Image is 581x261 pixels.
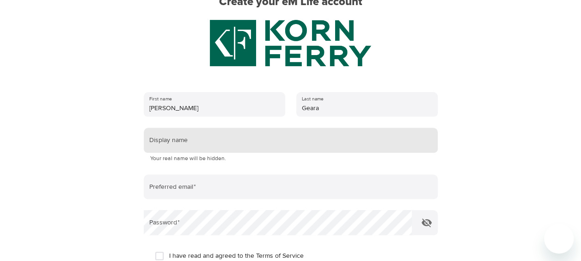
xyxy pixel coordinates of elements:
span: I have read and agreed to the [169,251,304,261]
iframe: Button to launch messaging window [544,224,574,254]
img: KF%20green%20logo%202.20.2025.png [210,20,372,66]
a: Terms of Service [256,251,304,261]
p: Your real name will be hidden. [150,154,431,163]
